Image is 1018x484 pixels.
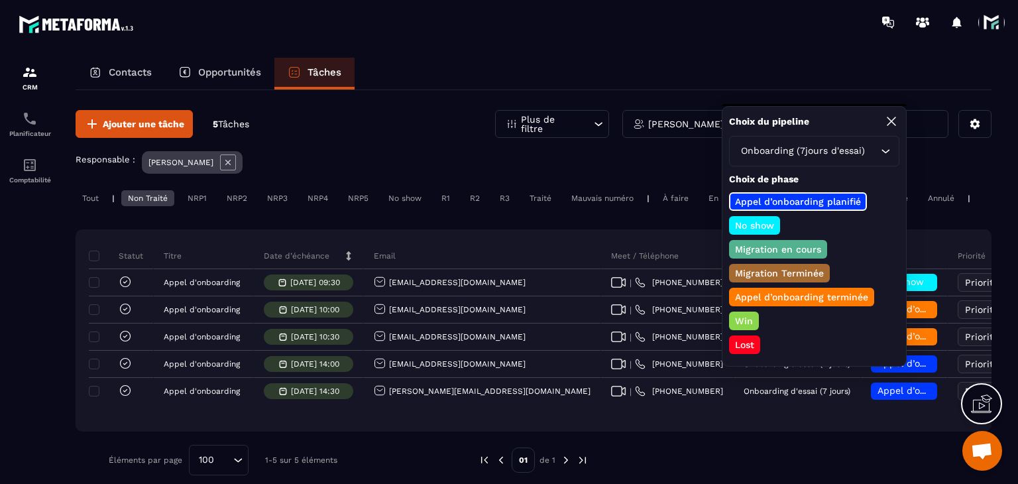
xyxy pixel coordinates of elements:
p: Win [733,314,755,328]
p: Responsable : [76,154,135,164]
p: Opportunités [198,66,261,78]
p: Appel d'onboarding [164,387,240,396]
div: Mauvais numéro [565,190,640,206]
div: No show [382,190,428,206]
span: Priorité [965,304,999,315]
a: [PHONE_NUMBER] [635,304,723,315]
p: [DATE] 14:30 [291,387,339,396]
div: R2 [463,190,486,206]
span: | [630,305,632,315]
p: 01 [512,448,535,473]
div: NRP4 [301,190,335,206]
p: Email [374,251,396,261]
p: Appel d'onboarding [164,359,240,369]
p: [PERSON_NAME] [648,119,724,129]
div: R1 [435,190,457,206]
p: 1-5 sur 5 éléments [265,455,337,465]
p: Comptabilité [3,176,56,184]
button: Ajouter une tâche [76,110,193,138]
p: [PERSON_NAME] [148,158,213,167]
span: Priorité [965,277,999,288]
p: Éléments par page [109,455,182,465]
div: Search for option [729,136,899,166]
p: Priorité [958,251,986,261]
span: | [630,332,632,342]
a: formationformationCRM [3,54,56,101]
p: | [112,194,115,203]
img: next [577,454,589,466]
p: Choix de phase [729,173,899,186]
a: accountantaccountantComptabilité [3,147,56,194]
p: Date d’échéance [264,251,329,261]
p: | [968,194,970,203]
div: NRP3 [260,190,294,206]
p: Meet / Téléphone [611,251,679,261]
span: 100 [194,453,219,467]
a: schedulerschedulerPlanificateur [3,101,56,147]
p: Onboarding d'essai (7 jours) [744,387,850,396]
p: Planificateur [3,130,56,137]
input: Search for option [219,453,230,467]
p: No show [733,219,776,232]
span: Appel d’onboarding planifié [877,385,1003,396]
div: NRP1 [181,190,213,206]
a: Tâches [274,58,355,90]
img: prev [479,454,490,466]
img: prev [495,454,507,466]
img: next [560,454,572,466]
p: Plus de filtre [521,115,579,133]
a: Opportunités [165,58,274,90]
p: Statut [92,251,143,261]
p: Appel d'onboarding [164,305,240,314]
p: [DATE] 09:30 [290,278,340,287]
p: de 1 [539,455,555,465]
a: [PHONE_NUMBER] [635,277,723,288]
p: CRM [3,84,56,91]
div: Non Traité [121,190,174,206]
p: Appel d’onboarding planifié [733,195,863,208]
div: Search for option [189,445,249,475]
a: Contacts [76,58,165,90]
div: À faire [656,190,695,206]
a: [PHONE_NUMBER] [635,386,723,396]
div: En retard [702,190,752,206]
div: NRP2 [220,190,254,206]
span: Ajouter une tâche [103,117,184,131]
p: [DATE] 10:30 [291,332,339,341]
img: accountant [22,157,38,173]
p: Choix du pipeline [729,115,809,128]
a: [PHONE_NUMBER] [635,359,723,369]
span: | [630,359,632,369]
span: Onboarding (7jours d'essai) [738,144,868,158]
img: scheduler [22,111,38,127]
img: logo [19,12,138,36]
div: R3 [493,190,516,206]
p: Tâches [308,66,341,78]
div: Traité [523,190,558,206]
div: Annulé [921,190,961,206]
span: Priorité [965,332,999,342]
p: Appel d'onboarding [164,332,240,341]
p: [DATE] 14:00 [291,359,339,369]
input: Search for option [868,144,877,158]
p: Lost [733,338,756,351]
a: [PHONE_NUMBER] [635,332,723,342]
p: Migration en cours [733,243,823,256]
p: 5 [213,118,249,131]
div: NRP5 [341,190,375,206]
p: Migration Terminée [733,267,826,280]
span: Priorité [965,359,999,369]
p: Appel d'onboarding [164,278,240,287]
span: | [630,278,632,288]
div: Ouvrir le chat [962,431,1002,471]
p: [DATE] 10:00 [291,305,339,314]
p: Titre [164,251,182,261]
p: Contacts [109,66,152,78]
span: | [630,387,632,396]
img: formation [22,64,38,80]
p: | [647,194,650,203]
p: Appel d’onboarding terminée [733,290,870,304]
span: Tâches [218,119,249,129]
div: Tout [76,190,105,206]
